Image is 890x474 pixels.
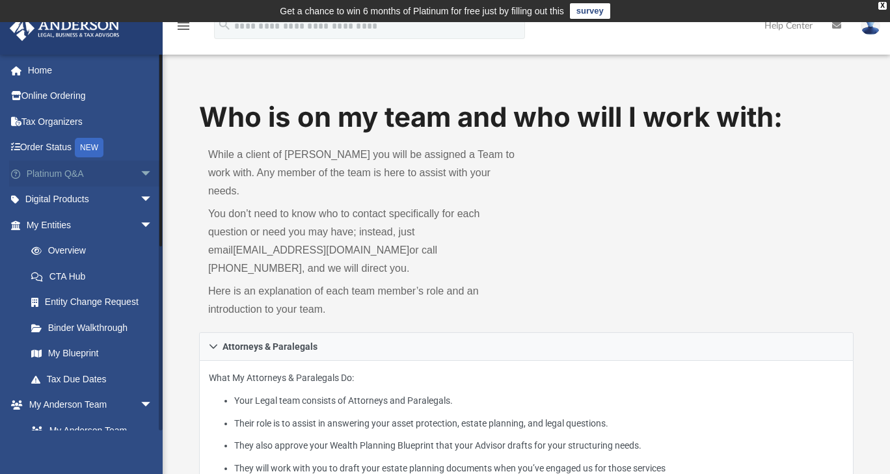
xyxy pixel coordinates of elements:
[570,3,610,19] a: survey
[140,212,166,239] span: arrow_drop_down
[18,417,159,443] a: My Anderson Team
[9,135,172,161] a: Order StatusNEW
[234,438,844,454] li: They also approve your Wealth Planning Blueprint that your Advisor drafts for your structuring ne...
[234,415,844,432] li: Their role is to assist in answering your asset protection, estate planning, and legal questions.
[18,315,172,341] a: Binder Walkthrough
[18,289,172,315] a: Entity Change Request
[9,57,172,83] a: Home
[208,282,517,319] p: Here is an explanation of each team member’s role and an introduction to your team.
[176,25,191,34] a: menu
[176,18,191,34] i: menu
[9,109,172,135] a: Tax Organizers
[233,244,409,256] a: [EMAIL_ADDRESS][DOMAIN_NAME]
[140,161,166,187] span: arrow_drop_down
[208,146,517,200] p: While a client of [PERSON_NAME] you will be assigned a Team to work with. Any member of the team ...
[75,138,103,157] div: NEW
[18,366,172,392] a: Tax Due Dates
[140,187,166,213] span: arrow_drop_down
[222,342,317,351] span: Attorneys & Paralegals
[878,2,887,10] div: close
[861,16,880,35] img: User Pic
[199,98,854,137] h1: Who is on my team and who will I work with:
[9,212,172,238] a: My Entitiesarrow_drop_down
[140,392,166,419] span: arrow_drop_down
[234,393,844,409] li: Your Legal team consists of Attorneys and Paralegals.
[9,83,172,109] a: Online Ordering
[18,263,172,289] a: CTA Hub
[217,18,232,32] i: search
[9,392,166,418] a: My Anderson Teamarrow_drop_down
[9,187,172,213] a: Digital Productsarrow_drop_down
[18,238,172,264] a: Overview
[18,341,166,367] a: My Blueprint
[6,16,124,41] img: Anderson Advisors Platinum Portal
[199,332,854,361] a: Attorneys & Paralegals
[280,3,564,19] div: Get a chance to win 6 months of Platinum for free just by filling out this
[208,205,517,278] p: You don’t need to know who to contact specifically for each question or need you may have; instea...
[9,161,172,187] a: Platinum Q&Aarrow_drop_down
